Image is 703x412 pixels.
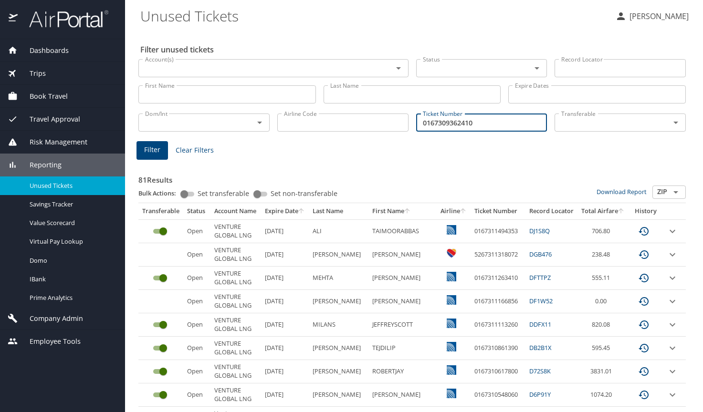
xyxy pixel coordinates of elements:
td: [PERSON_NAME] [309,337,368,360]
td: 0.00 [577,290,629,313]
span: Risk Management [18,137,87,147]
img: United Airlines [447,272,456,281]
td: VENTURE GLOBAL LNG [210,290,261,313]
img: icon-airportal.png [9,10,19,28]
td: [DATE] [261,219,309,243]
td: 0167310861390 [471,337,525,360]
td: MILANS [309,313,368,337]
td: 0167311494353 [471,219,525,243]
th: Last Name [309,203,368,219]
td: 820.08 [577,313,629,337]
button: Open [253,116,266,129]
th: Expire Date [261,203,309,219]
button: expand row [667,366,678,377]
td: ROBERTJAY [368,360,437,383]
td: 555.11 [577,267,629,290]
td: 3831.01 [577,360,629,383]
button: expand row [667,249,678,260]
th: Status [183,203,210,219]
span: Company Admin [18,313,83,324]
div: Transferable [142,207,179,216]
td: 0167311166856 [471,290,525,313]
a: DB2B1X [529,343,551,352]
img: airportal-logo.png [19,10,108,28]
td: [DATE] [261,313,309,337]
span: Filter [144,144,160,156]
a: DF1W52 [529,297,553,305]
td: [PERSON_NAME] [368,267,437,290]
button: sort [404,208,411,215]
th: Airline [437,203,471,219]
a: DJ1S8Q [529,227,550,235]
span: Employee Tools [18,336,81,347]
p: Bulk Actions: [138,189,184,197]
button: [PERSON_NAME] [611,8,693,25]
button: expand row [667,389,678,401]
td: 5267311318072 [471,243,525,267]
th: Account Name [210,203,261,219]
button: expand row [667,272,678,284]
th: Ticket Number [471,203,525,219]
span: Clear Filters [176,144,214,156]
td: Open [183,360,210,383]
td: ALI [309,219,368,243]
td: VENTURE GLOBAL LNG [210,313,261,337]
span: Trips [18,68,46,79]
span: Book Travel [18,91,68,102]
button: expand row [667,319,678,330]
button: expand row [667,226,678,237]
td: [PERSON_NAME] [368,383,437,407]
td: [DATE] [261,290,309,313]
button: sort [460,208,467,215]
span: Unused Tickets [30,181,114,190]
button: sort [618,208,625,215]
button: Open [669,185,682,199]
a: D6P91Y [529,390,551,399]
span: Set transferable [198,190,249,197]
td: VENTURE GLOBAL LNG [210,267,261,290]
td: [PERSON_NAME] [309,360,368,383]
span: Value Scorecard [30,218,114,227]
td: Open [183,337,210,360]
td: TAIMOORABBAS [368,219,437,243]
td: [PERSON_NAME] [368,243,437,267]
button: expand row [667,342,678,354]
button: Open [669,116,682,129]
span: Travel Approval [18,114,80,124]
a: DDFX11 [529,320,551,329]
td: Open [183,290,210,313]
span: Virtual Pay Lookup [30,237,114,246]
td: TEJDILIP [368,337,437,360]
th: First Name [368,203,437,219]
td: 595.45 [577,337,629,360]
td: 706.80 [577,219,629,243]
img: United Airlines [447,319,456,328]
span: IBank [30,275,114,284]
button: sort [298,208,305,215]
td: Open [183,313,210,337]
td: VENTURE GLOBAL LNG [210,360,261,383]
h3: 81 Results [138,169,686,185]
img: United Airlines [447,225,456,235]
td: [DATE] [261,337,309,360]
th: Total Airfare [577,203,629,219]
td: VENTURE GLOBAL LNG [210,337,261,360]
td: [PERSON_NAME] [368,290,437,313]
a: Download Report [597,187,647,196]
button: Clear Filters [172,142,218,159]
td: MEHTA [309,267,368,290]
img: United Airlines [447,342,456,351]
td: Open [183,243,210,267]
td: VENTURE GLOBAL LNG [210,219,261,243]
td: 238.48 [577,243,629,267]
td: [PERSON_NAME] [309,290,368,313]
td: Open [183,219,210,243]
td: [DATE] [261,360,309,383]
td: 0167310548060 [471,383,525,407]
span: Prime Analytics [30,293,114,302]
td: [PERSON_NAME] [309,243,368,267]
p: [PERSON_NAME] [627,10,689,22]
td: [PERSON_NAME] [309,383,368,407]
td: 0167311113260 [471,313,525,337]
img: United Airlines [447,295,456,305]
